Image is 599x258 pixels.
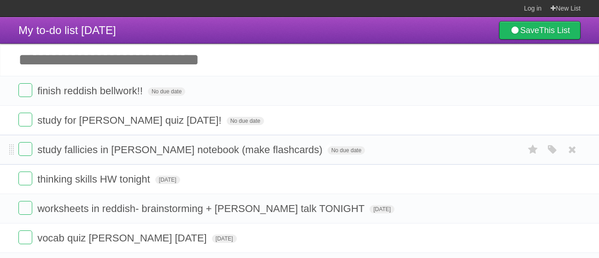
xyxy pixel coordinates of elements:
label: Done [18,83,32,97]
span: thinking skills HW tonight [37,173,153,185]
label: Done [18,172,32,185]
span: study fallicies in [PERSON_NAME] notebook (make flashcards) [37,144,325,155]
label: Done [18,230,32,244]
span: My to-do list [DATE] [18,24,116,36]
b: This List [539,26,570,35]
span: study for [PERSON_NAME] quiz [DATE]! [37,115,223,126]
label: Done [18,113,32,126]
span: No due date [227,117,264,125]
span: [DATE] [212,235,237,243]
span: finish reddish bellwork!! [37,85,145,97]
span: No due date [328,146,365,155]
a: SaveThis List [499,21,581,40]
label: Done [18,201,32,215]
span: [DATE] [155,176,180,184]
label: Done [18,142,32,156]
span: [DATE] [370,205,394,213]
span: vocab quiz [PERSON_NAME] [DATE] [37,232,209,244]
label: Star task [524,142,542,157]
span: No due date [148,87,185,96]
span: worksheets in reddish- brainstorming + [PERSON_NAME] talk TONIGHT [37,203,367,214]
